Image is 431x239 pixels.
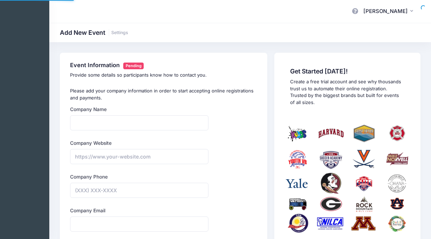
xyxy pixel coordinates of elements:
label: Company Website [70,140,112,147]
p: Please add your company information in order to start accepting online registrations and payments. [70,88,257,101]
span: Pending [123,63,144,69]
h1: Add New Event [60,29,128,36]
span: Get Started [DATE]! [290,67,404,75]
p: Create a free trial account and see why thousands trust us to automate their online registration.... [290,78,404,106]
label: Company Phone [70,173,108,180]
p: Provide some details so participants know how to contact you. [70,72,257,79]
input: https://www.your-website.com [70,149,208,164]
a: Settings [111,30,128,35]
span: [PERSON_NAME] [363,7,408,15]
button: [PERSON_NAME] [359,4,420,20]
label: Company Email [70,207,105,214]
input: (XXX) XXX-XXXX [70,183,208,198]
label: Company Name [70,106,107,113]
h4: Event Information [70,62,257,69]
